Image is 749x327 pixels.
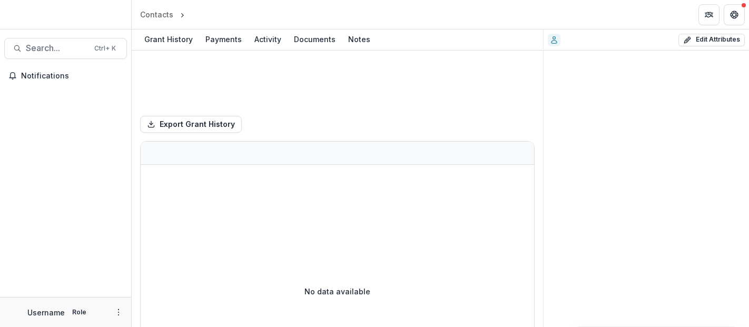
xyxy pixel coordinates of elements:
[112,306,125,319] button: More
[724,4,745,25] button: Get Help
[27,307,65,318] p: Username
[4,67,127,84] button: Notifications
[140,116,242,133] button: Export Grant History
[69,308,90,317] p: Role
[290,32,340,47] div: Documents
[201,32,246,47] div: Payments
[92,43,118,54] div: Ctrl + K
[290,29,340,50] a: Documents
[344,32,374,47] div: Notes
[250,32,285,47] div: Activity
[4,38,127,59] button: Search...
[140,32,197,47] div: Grant History
[201,29,246,50] a: Payments
[304,286,370,297] p: No data available
[250,29,285,50] a: Activity
[678,34,745,46] button: Edit Attributes
[21,72,123,81] span: Notifications
[136,7,232,22] nav: breadcrumb
[698,4,720,25] button: Partners
[140,9,173,20] div: Contacts
[140,29,197,50] a: Grant History
[344,29,374,50] a: Notes
[136,7,178,22] a: Contacts
[26,43,88,53] span: Search...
